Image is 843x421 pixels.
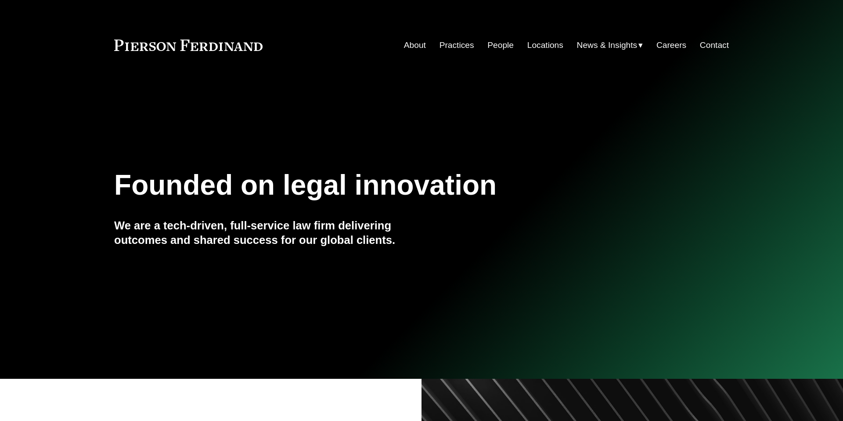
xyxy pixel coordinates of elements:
a: Practices [440,37,474,54]
a: People [487,37,514,54]
a: Contact [700,37,729,54]
h1: Founded on legal innovation [114,169,627,201]
a: About [404,37,426,54]
a: folder dropdown [577,37,643,54]
a: Locations [527,37,563,54]
span: News & Insights [577,38,638,53]
h4: We are a tech-driven, full-service law firm delivering outcomes and shared success for our global... [114,218,421,247]
a: Careers [656,37,686,54]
